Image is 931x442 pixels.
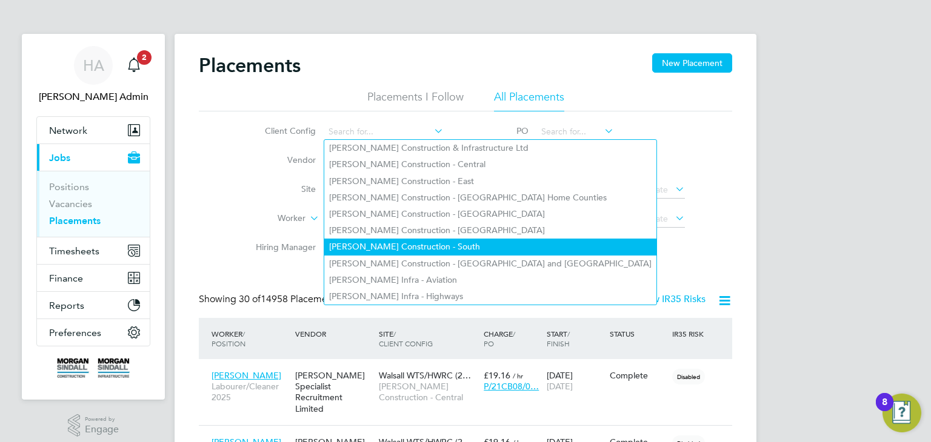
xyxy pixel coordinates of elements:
h2: Placements [199,53,301,78]
span: Finance [49,272,83,284]
span: / hr [513,371,523,380]
div: Complete [610,370,667,381]
li: [PERSON_NAME] Construction - East [324,173,656,190]
button: Finance [37,265,150,291]
a: Positions [49,181,89,193]
span: 14958 Placements [239,293,340,305]
span: 2 [137,50,152,65]
input: Search for... [537,124,614,140]
span: / Finish [547,329,570,348]
span: Engage [85,424,119,435]
label: Site [246,183,316,194]
div: Start [544,323,607,354]
div: Vendor [292,323,376,345]
span: Disabled [672,369,705,384]
button: Jobs [37,144,150,171]
button: Reports [37,292,150,318]
li: Placements I Follow [367,90,464,111]
a: [PERSON_NAME]Labourer/Cleaner 2025[PERSON_NAME] Specialist Recruitment LimitedWalsall WTS/HWRC (2... [209,363,732,374]
span: / Client Config [379,329,433,348]
span: Network [49,125,87,136]
div: [DATE] [544,364,607,398]
span: Labourer/Cleaner 2025 [212,381,289,403]
a: Powered byEngage [68,414,119,437]
span: Powered by [85,414,119,424]
label: Worker [236,213,305,225]
button: New Placement [652,53,732,73]
li: [PERSON_NAME] Construction - South [324,239,656,255]
button: Network [37,117,150,143]
span: / PO [484,329,515,348]
span: [PERSON_NAME] [212,370,281,381]
li: [PERSON_NAME] Construction - Central [324,156,656,173]
li: [PERSON_NAME] Construction & Infrastructure Ltd [324,140,656,156]
span: 30 of [239,293,261,305]
span: Reports [49,300,84,311]
span: [PERSON_NAME] Construction - Central [379,381,478,403]
span: Hays Admin [36,90,150,104]
span: Preferences [49,327,101,338]
span: [DATE] [547,381,573,392]
span: Timesheets [49,245,99,257]
span: / Position [212,329,245,348]
span: P/21CB08/0… [484,381,539,392]
nav: Main navigation [22,34,165,400]
label: Vendor [246,154,316,165]
a: [PERSON_NAME]Labourer/Cleaner 2025[PERSON_NAME] Specialist Recruitment LimitedWalsall WTS/HWRC (2... [209,430,732,440]
a: Go to home page [36,358,150,378]
div: Showing [199,293,342,306]
div: Charge [481,323,544,354]
li: [PERSON_NAME] Construction - [GEOGRAPHIC_DATA] and [GEOGRAPHIC_DATA] [324,256,656,272]
span: £19.16 [484,370,510,381]
span: HA [83,58,104,73]
a: Vacancies [49,198,92,209]
input: Search for... [324,124,444,140]
div: Site [376,323,481,354]
img: morgansindall-logo-retina.png [57,358,130,378]
div: Worker [209,323,292,354]
li: [PERSON_NAME] Infra - Aviation [324,272,656,288]
a: HA[PERSON_NAME] Admin [36,46,150,104]
label: Client Config [246,125,316,136]
div: [PERSON_NAME] Specialist Recruitment Limited [292,364,376,420]
li: [PERSON_NAME] Construction - [GEOGRAPHIC_DATA] [324,222,656,239]
a: Placements [49,215,101,226]
label: Hiring Manager [246,242,316,252]
div: Status [607,323,670,345]
a: 2 [122,46,146,85]
div: IR35 Risk [669,323,711,345]
div: Jobs [37,171,150,237]
li: All Placements [494,90,564,111]
button: Open Resource Center, 8 new notifications [883,394,921,432]
span: Walsall WTS/HWRC (2… [379,370,471,381]
label: PO [474,125,529,136]
span: Jobs [49,152,70,163]
li: [PERSON_NAME] Construction - [GEOGRAPHIC_DATA] [324,206,656,222]
button: Timesheets [37,237,150,264]
li: [PERSON_NAME] Construction - [GEOGRAPHIC_DATA] Home Counties [324,190,656,206]
li: [PERSON_NAME] Infra - Highways [324,288,656,305]
div: 8 [882,402,887,418]
button: Preferences [37,319,150,346]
